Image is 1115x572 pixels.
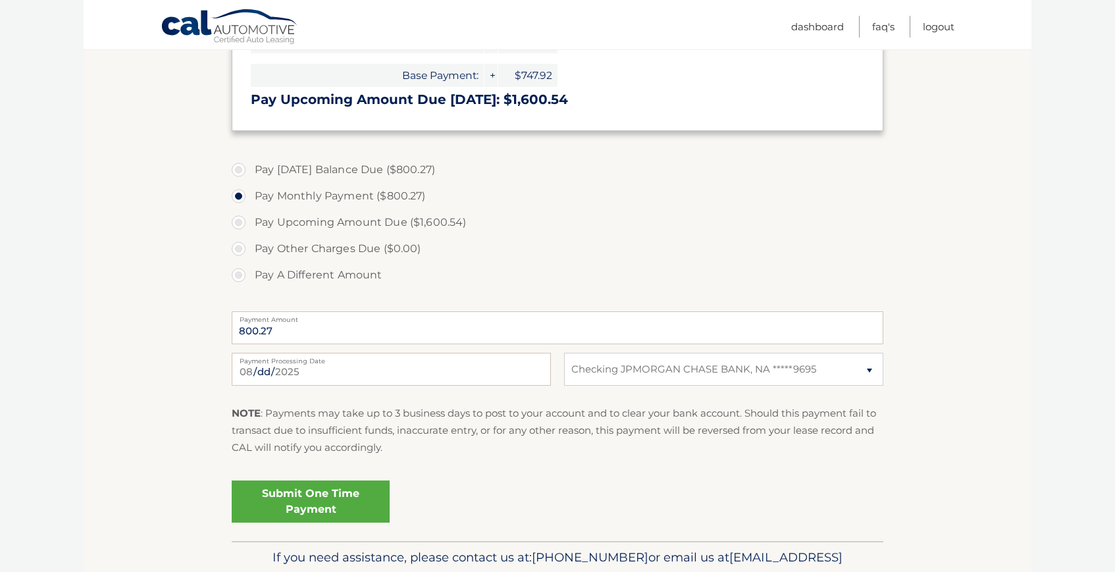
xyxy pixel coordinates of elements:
[232,236,883,262] label: Pay Other Charges Due ($0.00)
[232,481,390,523] a: Submit One Time Payment
[232,353,551,363] label: Payment Processing Date
[161,9,299,47] a: Cal Automotive
[251,64,484,87] span: Base Payment:
[232,183,883,209] label: Pay Monthly Payment ($800.27)
[232,405,883,457] p: : Payments may take up to 3 business days to post to your account and to clear your bank account....
[532,550,648,565] span: [PHONE_NUMBER]
[498,64,557,87] span: $747.92
[232,209,883,236] label: Pay Upcoming Amount Due ($1,600.54)
[923,16,954,38] a: Logout
[872,16,895,38] a: FAQ's
[232,157,883,183] label: Pay [DATE] Balance Due ($800.27)
[232,311,883,322] label: Payment Amount
[232,407,261,419] strong: NOTE
[791,16,844,38] a: Dashboard
[232,353,551,386] input: Payment Date
[232,262,883,288] label: Pay A Different Amount
[232,311,883,344] input: Payment Amount
[484,64,498,87] span: +
[251,91,864,108] h3: Pay Upcoming Amount Due [DATE]: $1,600.54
